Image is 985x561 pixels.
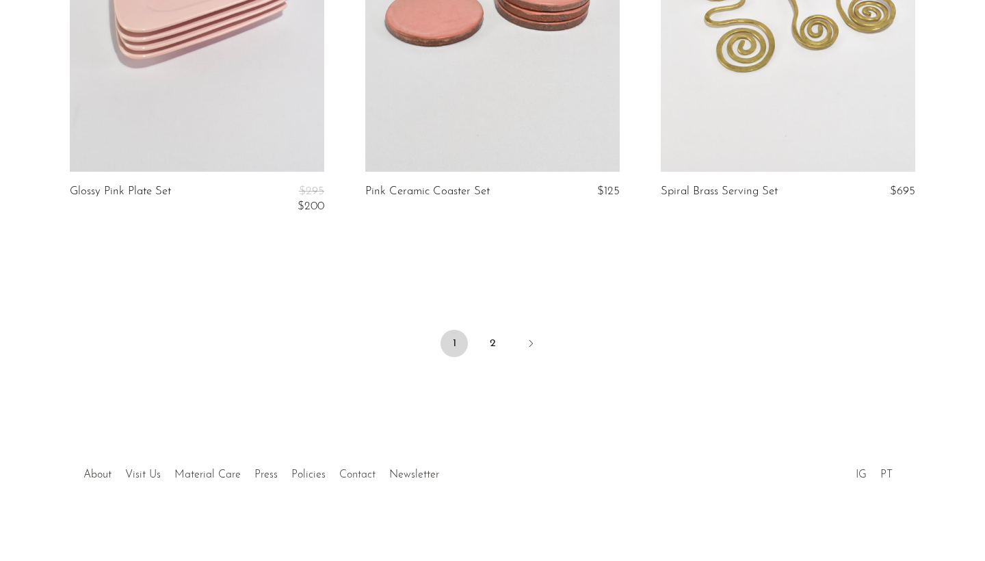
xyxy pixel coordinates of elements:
[77,458,446,484] ul: Quick links
[856,469,867,480] a: IG
[125,469,161,480] a: Visit Us
[880,469,893,480] a: PT
[291,469,326,480] a: Policies
[597,185,620,197] span: $125
[83,469,111,480] a: About
[254,469,278,480] a: Press
[298,200,324,212] span: $200
[517,330,544,360] a: Next
[174,469,241,480] a: Material Care
[849,458,899,484] ul: Social Medias
[890,185,915,197] span: $695
[365,185,490,198] a: Pink Ceramic Coaster Set
[479,330,506,357] a: 2
[661,185,778,198] a: Spiral Brass Serving Set
[70,185,171,213] a: Glossy Pink Plate Set
[299,185,324,197] span: $295
[441,330,468,357] span: 1
[339,469,376,480] a: Contact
